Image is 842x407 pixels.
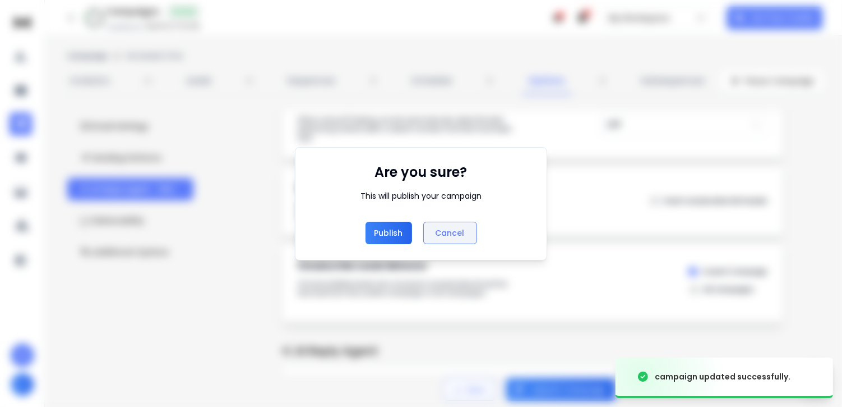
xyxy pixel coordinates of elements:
[360,190,482,202] div: This will publish your campaign
[423,222,477,244] button: Cancel
[366,222,412,244] button: Publish
[655,371,790,382] div: campaign updated successfully.
[375,163,468,181] h1: Are you sure?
